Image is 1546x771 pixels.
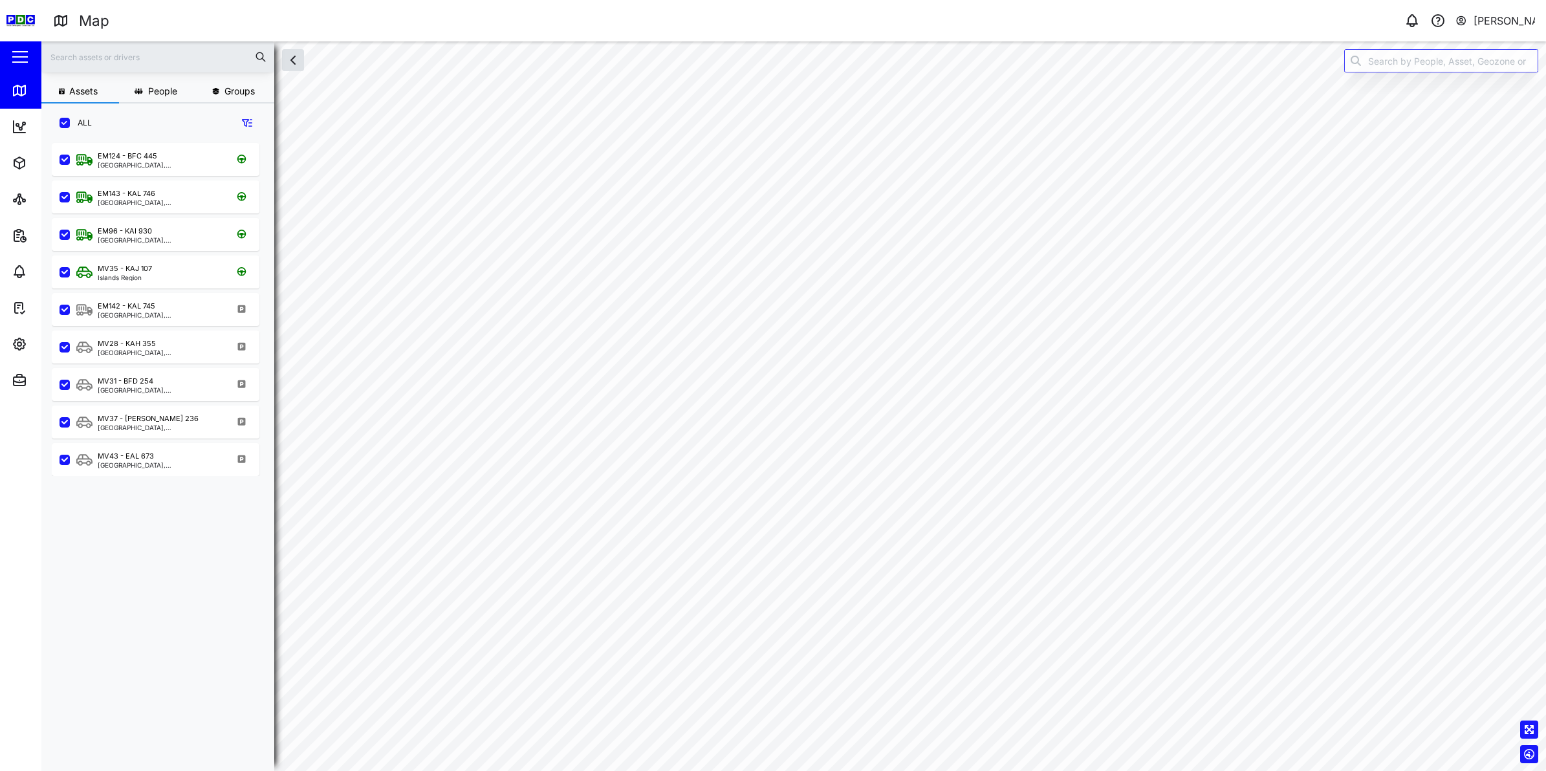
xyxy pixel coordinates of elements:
[1474,13,1536,29] div: [PERSON_NAME]
[34,192,65,206] div: Sites
[34,83,63,98] div: Map
[98,226,152,237] div: EM96 - KAI 930
[34,228,78,243] div: Reports
[34,337,80,351] div: Settings
[98,237,221,243] div: [GEOGRAPHIC_DATA], [GEOGRAPHIC_DATA]
[98,263,152,274] div: MV35 - KAJ 107
[98,151,157,162] div: EM124 - BFC 445
[1455,12,1536,30] button: [PERSON_NAME]
[98,312,221,318] div: [GEOGRAPHIC_DATA], [GEOGRAPHIC_DATA]
[98,424,221,431] div: [GEOGRAPHIC_DATA], [GEOGRAPHIC_DATA]
[98,387,221,393] div: [GEOGRAPHIC_DATA], [GEOGRAPHIC_DATA]
[6,6,35,35] img: Main Logo
[98,274,152,281] div: Islands Region
[1344,49,1538,72] input: Search by People, Asset, Geozone or Place
[79,10,109,32] div: Map
[69,87,98,96] span: Assets
[34,373,72,387] div: Admin
[34,156,74,170] div: Assets
[34,301,69,315] div: Tasks
[52,138,274,761] div: grid
[224,87,255,96] span: Groups
[49,47,267,67] input: Search assets or drivers
[34,265,74,279] div: Alarms
[98,413,199,424] div: MV37 - [PERSON_NAME] 236
[98,199,221,206] div: [GEOGRAPHIC_DATA], [GEOGRAPHIC_DATA]
[98,162,221,168] div: [GEOGRAPHIC_DATA], [GEOGRAPHIC_DATA]
[98,349,221,356] div: [GEOGRAPHIC_DATA], [GEOGRAPHIC_DATA]
[98,301,155,312] div: EM142 - KAL 745
[98,451,154,462] div: MV43 - EAL 673
[148,87,177,96] span: People
[98,188,155,199] div: EM143 - KAL 746
[98,462,221,468] div: [GEOGRAPHIC_DATA], [GEOGRAPHIC_DATA]
[98,338,156,349] div: MV28 - KAH 355
[98,376,153,387] div: MV31 - BFD 254
[70,118,92,128] label: ALL
[34,120,92,134] div: Dashboard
